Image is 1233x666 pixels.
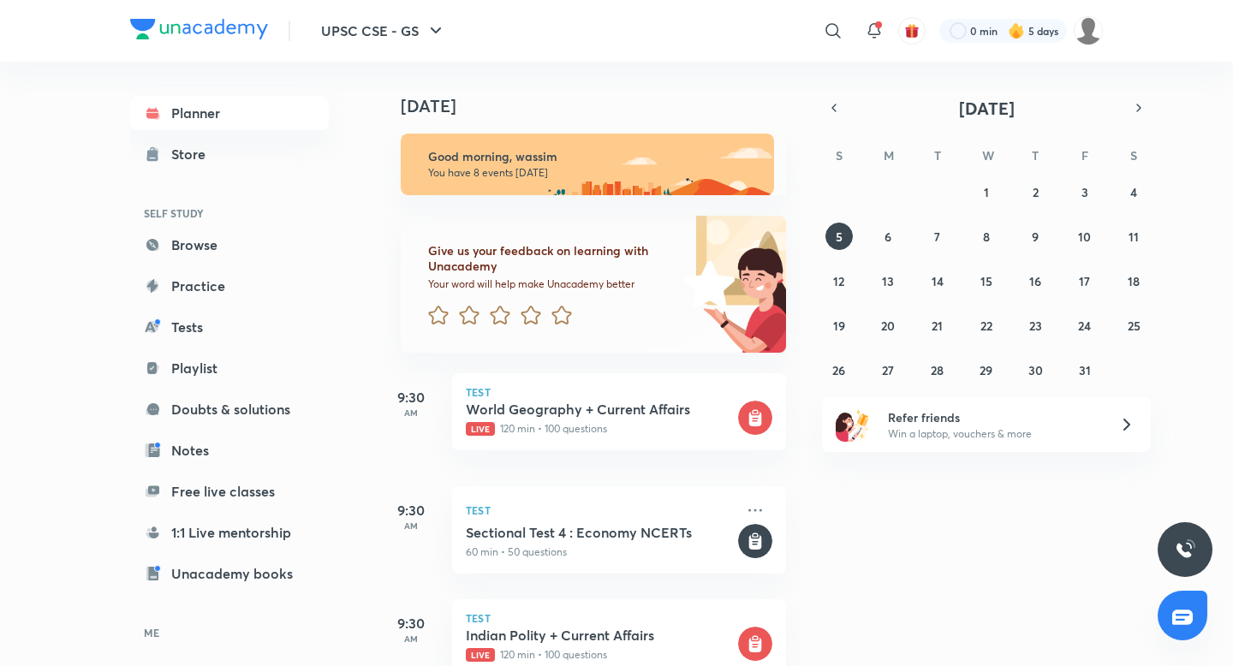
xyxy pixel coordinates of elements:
[377,520,445,531] p: AM
[1008,22,1025,39] img: streak
[428,166,759,180] p: You have 8 events [DATE]
[428,149,759,164] h6: Good morning, wassim
[171,144,216,164] div: Store
[884,147,894,164] abbr: Monday
[1028,362,1043,378] abbr: October 30, 2025
[1022,356,1049,384] button: October 30, 2025
[882,273,894,289] abbr: October 13, 2025
[885,229,891,245] abbr: October 6, 2025
[1120,178,1147,205] button: October 4, 2025
[130,19,268,44] a: Company Logo
[1078,229,1091,245] abbr: October 10, 2025
[882,362,894,378] abbr: October 27, 2025
[130,19,268,39] img: Company Logo
[1078,318,1091,334] abbr: October 24, 2025
[466,544,735,560] p: 60 min • 50 questions
[1081,184,1088,200] abbr: October 3, 2025
[130,515,329,550] a: 1:1 Live mentorship
[428,243,678,274] h6: Give us your feedback on learning with Unacademy
[973,223,1000,250] button: October 8, 2025
[466,627,735,644] h5: Indian Polity + Current Affairs
[377,500,445,520] h5: 9:30
[466,524,735,541] h5: Sectional Test 4 : Economy NCERTs
[825,223,853,250] button: October 5, 2025
[377,407,445,418] p: AM
[982,147,994,164] abbr: Wednesday
[973,356,1000,384] button: October 29, 2025
[130,433,329,467] a: Notes
[973,178,1000,205] button: October 1, 2025
[980,318,992,334] abbr: October 22, 2025
[825,356,853,384] button: October 26, 2025
[130,618,329,647] h6: ME
[466,613,772,623] p: Test
[1071,356,1099,384] button: October 31, 2025
[130,351,329,385] a: Playlist
[924,223,951,250] button: October 7, 2025
[466,648,495,662] span: Live
[1130,147,1137,164] abbr: Saturday
[130,474,329,508] a: Free live classes
[874,267,902,294] button: October 13, 2025
[130,137,329,171] a: Store
[428,277,678,291] p: Your word will help make Unacademy better
[377,633,445,644] p: AM
[1081,147,1088,164] abbr: Friday
[130,199,329,228] h6: SELF STUDY
[1071,312,1099,339] button: October 24, 2025
[874,356,902,384] button: October 27, 2025
[377,613,445,633] h5: 9:30
[959,97,1015,120] span: [DATE]
[932,273,944,289] abbr: October 14, 2025
[825,312,853,339] button: October 19, 2025
[934,147,941,164] abbr: Tuesday
[130,556,329,591] a: Unacademy books
[898,17,926,45] button: avatar
[1120,267,1147,294] button: October 18, 2025
[1074,16,1103,45] img: wassim
[1032,229,1039,245] abbr: October 9, 2025
[836,407,870,442] img: referral
[1120,223,1147,250] button: October 11, 2025
[1071,178,1099,205] button: October 3, 2025
[825,267,853,294] button: October 12, 2025
[1120,312,1147,339] button: October 25, 2025
[466,500,735,520] p: Test
[466,387,772,397] p: Test
[1079,362,1091,378] abbr: October 31, 2025
[980,273,992,289] abbr: October 15, 2025
[377,387,445,407] h5: 9:30
[984,184,989,200] abbr: October 1, 2025
[130,269,329,303] a: Practice
[1022,178,1049,205] button: October 2, 2025
[973,267,1000,294] button: October 15, 2025
[846,96,1127,120] button: [DATE]
[1079,273,1090,289] abbr: October 17, 2025
[932,318,943,334] abbr: October 21, 2025
[836,229,843,245] abbr: October 5, 2025
[874,312,902,339] button: October 20, 2025
[874,223,902,250] button: October 6, 2025
[1130,184,1137,200] abbr: October 4, 2025
[466,401,735,418] h5: World Geography + Current Affairs
[1032,147,1039,164] abbr: Thursday
[833,273,844,289] abbr: October 12, 2025
[973,312,1000,339] button: October 22, 2025
[904,23,920,39] img: avatar
[924,267,951,294] button: October 14, 2025
[931,362,944,378] abbr: October 28, 2025
[1022,223,1049,250] button: October 9, 2025
[401,134,774,195] img: morning
[466,647,735,663] p: 120 min • 100 questions
[881,318,895,334] abbr: October 20, 2025
[130,310,329,344] a: Tests
[311,14,456,48] button: UPSC CSE - GS
[466,422,495,436] span: Live
[836,147,843,164] abbr: Sunday
[1022,267,1049,294] button: October 16, 2025
[924,312,951,339] button: October 21, 2025
[1071,223,1099,250] button: October 10, 2025
[626,216,786,353] img: feedback_image
[1033,184,1039,200] abbr: October 2, 2025
[1071,267,1099,294] button: October 17, 2025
